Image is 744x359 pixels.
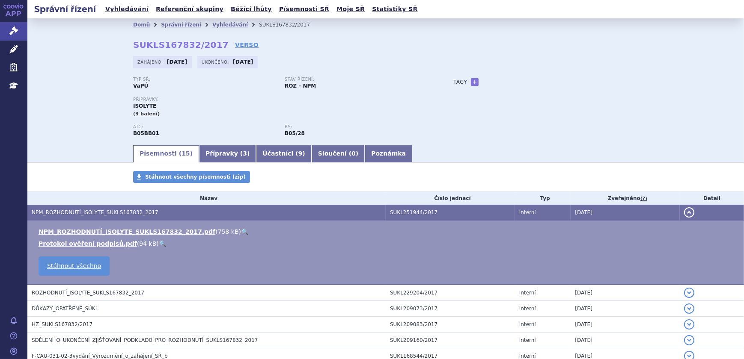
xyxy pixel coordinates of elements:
span: Interní [519,321,536,327]
h2: Správní řízení [27,3,103,15]
a: Účastníci (9) [256,145,311,162]
strong: elektrolyty - Plasmalyte, Isolyte [285,130,305,136]
span: (3 balení) [133,111,160,117]
span: Interní [519,306,536,312]
th: Detail [680,192,744,205]
a: Písemnosti SŘ [277,3,332,15]
span: Zahájeno: [137,59,164,65]
span: HZ_SUKLS167832/2017 [32,321,92,327]
button: detail [684,207,694,218]
p: Typ SŘ: [133,77,276,82]
button: detail [684,288,694,298]
a: Moje SŘ [334,3,367,15]
span: 9 [298,150,303,157]
a: 🔍 [159,240,166,247]
span: Interní [519,337,536,343]
span: Interní [519,290,536,296]
span: Interní [519,353,536,359]
p: Přípravky: [133,97,436,102]
td: [DATE] [571,317,680,333]
span: 3 [243,150,247,157]
button: detail [684,335,694,345]
a: Běžící lhůty [228,3,274,15]
td: SUKL209160/2017 [386,333,515,348]
span: ROZHODNUTÍ_ISOLYTE_SUKLS167832_2017 [32,290,144,296]
td: [DATE] [571,205,680,221]
a: Správní řízení [161,22,201,28]
span: 758 kB [218,228,239,235]
a: Vyhledávání [212,22,248,28]
strong: [DATE] [233,59,253,65]
li: ( ) [39,239,735,248]
td: SUKL251944/2017 [386,205,515,221]
abbr: (?) [640,196,647,202]
a: Stáhnout všechny písemnosti (zip) [133,171,250,183]
strong: ELEKTROLYTY [133,130,159,136]
li: ( ) [39,227,735,236]
th: Název [27,192,386,205]
h3: Tagy [453,77,467,87]
a: Protokol ověření podpisů.pdf [39,240,137,247]
strong: SUKLS167832/2017 [133,40,229,50]
a: + [471,78,479,86]
span: NPM_ROZHODNUTÍ_ISOLYTE_SUKLS167832_2017 [32,209,158,215]
span: 15 [182,150,190,157]
span: 94 kB [139,240,156,247]
span: 0 [351,150,356,157]
span: Stáhnout všechny písemnosti (zip) [145,174,246,180]
a: Sloučení (0) [312,145,365,162]
a: Domů [133,22,150,28]
strong: [DATE] [167,59,187,65]
a: Statistiky SŘ [369,3,420,15]
p: ATC: [133,124,276,129]
strong: ROZ – NPM [285,83,316,89]
span: SDĚLENÍ_O_UKONČENÍ_ZJIŠŤOVÁNÍ_PODKLADŮ_PRO_ROZHODNUTÍ_SUKLS167832_2017 [32,337,258,343]
span: Interní [519,209,536,215]
th: Typ [515,192,571,205]
button: detail [684,303,694,314]
a: Referenční skupiny [153,3,226,15]
a: NPM_ROZHODNUTÍ_ISOLYTE_SUKLS167832_2017.pdf [39,228,215,235]
td: [DATE] [571,333,680,348]
strong: VaPÚ [133,83,148,89]
td: [DATE] [571,285,680,301]
td: [DATE] [571,301,680,317]
td: SUKL229204/2017 [386,285,515,301]
li: SUKLS167832/2017 [259,18,321,31]
a: Poznámka [365,145,412,162]
th: Zveřejněno [571,192,680,205]
th: Číslo jednací [386,192,515,205]
span: ISOLYTE [133,103,156,109]
span: F-CAU-031-02-3vydání_Vyrozumění_o_zahájení_SŘ_b [32,353,168,359]
button: detail [684,319,694,330]
a: VERSO [235,41,259,49]
p: RS: [285,124,428,129]
td: SUKL209073/2017 [386,301,515,317]
span: DŮKAZY_OPATŘENÉ_SÚKL [32,306,98,312]
span: Ukončeno: [202,59,231,65]
td: SUKL209083/2017 [386,317,515,333]
p: Stav řízení: [285,77,428,82]
a: 🔍 [241,228,248,235]
a: Stáhnout všechno [39,256,110,276]
a: Písemnosti (15) [133,145,199,162]
a: Vyhledávání [103,3,151,15]
a: Přípravky (3) [199,145,256,162]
